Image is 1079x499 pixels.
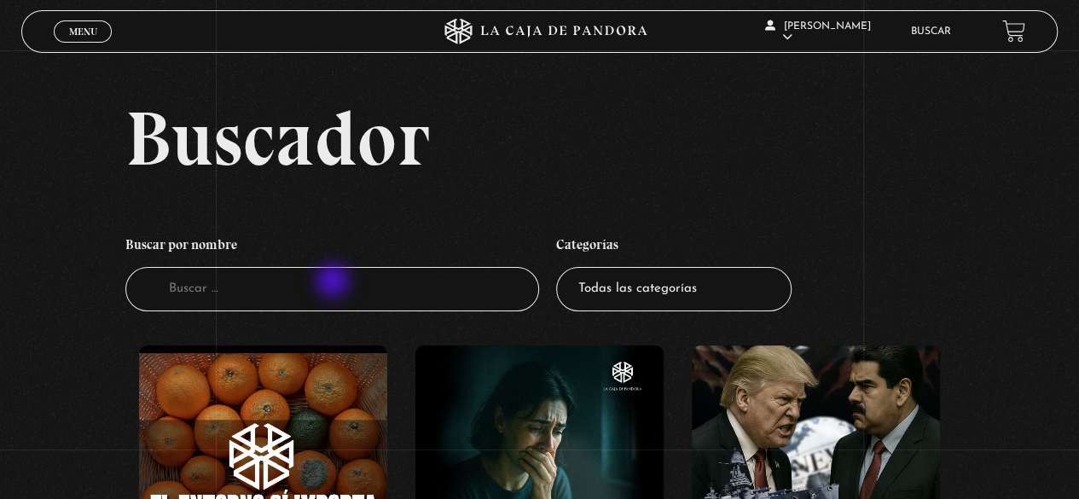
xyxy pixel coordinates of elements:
span: [PERSON_NAME] [765,21,871,43]
a: View your shopping cart [1002,20,1025,43]
span: Cerrar [63,40,103,52]
h2: Buscador [125,100,1058,177]
a: Buscar [911,26,951,37]
span: Menu [69,26,97,37]
h4: Buscar por nombre [125,228,540,267]
h4: Categorías [556,228,792,267]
